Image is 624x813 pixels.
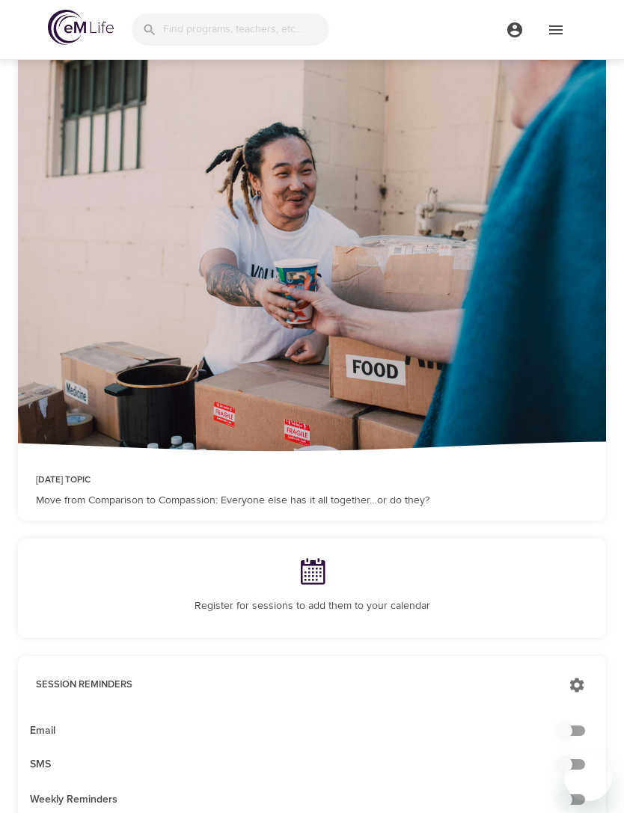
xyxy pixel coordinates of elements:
[30,723,570,739] span: Email
[30,792,570,808] span: Weekly Reminders
[36,493,588,509] p: Move from Comparison to Compassion: Everyone else has it all together…or do they?
[163,13,329,46] input: Find programs, teachers, etc...
[36,598,588,614] p: Register for sessions to add them to your calendar
[535,9,576,50] button: menu
[494,9,535,50] button: menu
[564,753,612,801] iframe: Button to launch messaging window
[36,473,588,487] p: [DATE] Topic
[36,678,554,693] p: Session Reminders
[48,10,114,45] img: logo
[30,757,570,773] span: SMS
